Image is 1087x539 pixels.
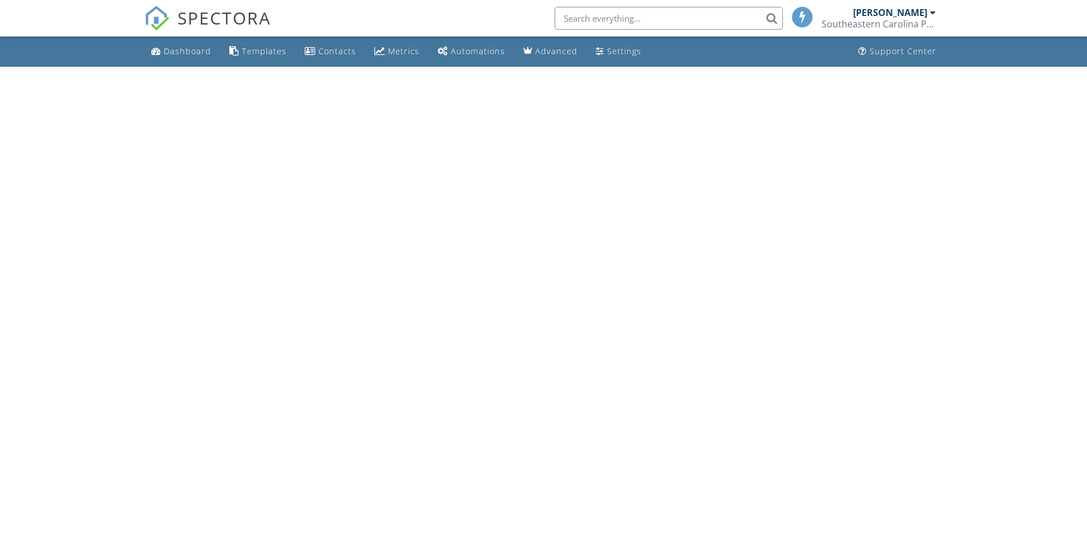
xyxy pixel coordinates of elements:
[164,46,211,56] div: Dashboard
[388,46,419,56] div: Metrics
[451,46,505,56] div: Automations
[144,6,169,31] img: The Best Home Inspection Software - Spectora
[300,41,361,62] a: Contacts
[607,46,641,56] div: Settings
[147,41,216,62] a: Dashboard
[144,15,271,39] a: SPECTORA
[870,46,936,56] div: Support Center
[822,18,936,30] div: Southeastern Carolina Property Inspections
[591,41,646,62] a: Settings
[555,7,783,30] input: Search everything...
[519,41,582,62] a: Advanced
[535,46,577,56] div: Advanced
[853,7,927,18] div: [PERSON_NAME]
[854,41,941,62] a: Support Center
[177,6,271,30] span: SPECTORA
[242,46,286,56] div: Templates
[225,41,291,62] a: Templates
[318,46,356,56] div: Contacts
[433,41,510,62] a: Automations (Basic)
[370,41,424,62] a: Metrics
